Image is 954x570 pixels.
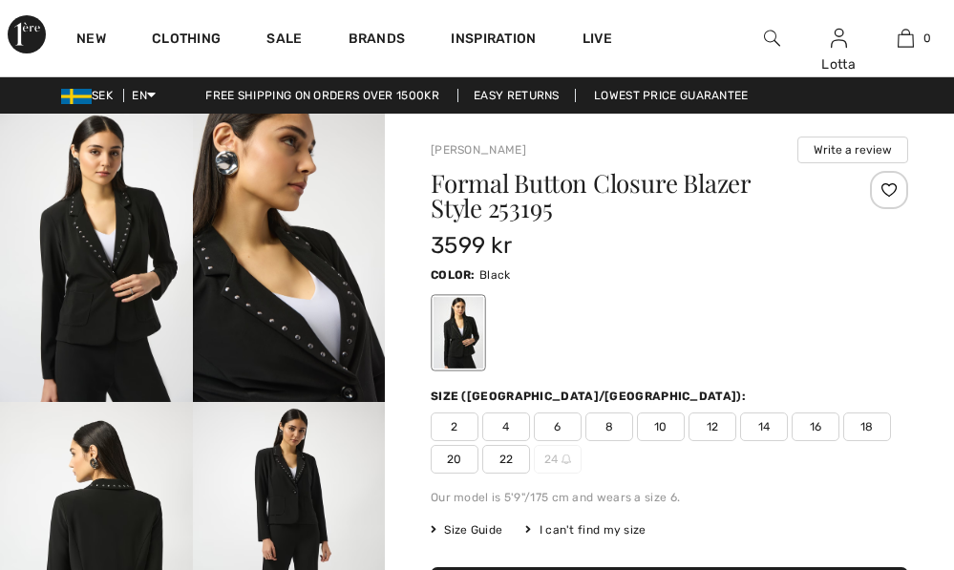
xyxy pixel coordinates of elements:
a: Clothing [152,31,221,51]
span: SEK [61,89,120,102]
span: 6 [534,412,582,441]
a: [PERSON_NAME] [431,143,526,157]
button: Write a review [797,137,908,163]
a: Lowest Price Guarantee [579,89,764,102]
span: 12 [689,412,736,441]
a: 0 [873,27,938,50]
span: EN [132,89,156,102]
a: Sign In [831,29,847,47]
span: 16 [792,412,839,441]
iframe: Opens a widget where you can find more information [831,427,935,475]
span: 24 [534,445,582,474]
span: 4 [482,412,530,441]
span: Inspiration [451,31,536,51]
a: Free shipping on orders over 1500kr [190,89,455,102]
span: 20 [431,445,478,474]
img: ring-m.svg [562,454,571,464]
span: 8 [585,412,633,441]
span: 2 [431,412,478,441]
span: 10 [637,412,685,441]
div: Lotta [806,54,871,74]
img: Swedish Frona [61,89,92,104]
a: New [76,31,106,51]
h1: Formal Button Closure Blazer Style 253195 [431,171,829,221]
span: 22 [482,445,530,474]
a: Live [583,29,612,49]
a: Brands [349,31,406,51]
span: Size Guide [431,521,502,538]
div: Our model is 5'9"/175 cm and wears a size 6. [431,489,908,506]
span: 14 [740,412,788,441]
span: Color: [431,268,476,282]
img: 1ère Avenue [8,15,46,53]
img: search the website [764,27,780,50]
span: Black [479,268,511,282]
img: My Info [831,27,847,50]
img: My Bag [898,27,914,50]
span: 0 [923,30,931,47]
a: Easy Returns [457,89,576,102]
div: Size ([GEOGRAPHIC_DATA]/[GEOGRAPHIC_DATA]): [431,388,750,405]
div: Black [434,297,483,369]
div: I can't find my size [525,521,646,538]
a: Sale [266,31,302,51]
span: 3599 kr [431,232,512,259]
span: 18 [843,412,891,441]
img: Formal Button Closure Blazer Style 253195. 2 [193,114,386,402]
